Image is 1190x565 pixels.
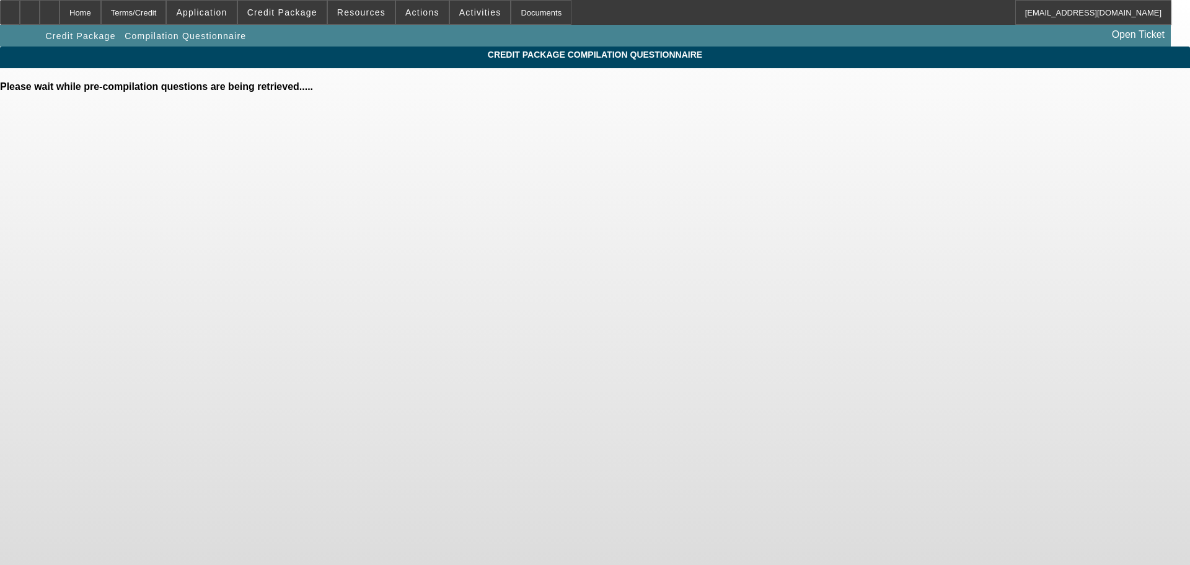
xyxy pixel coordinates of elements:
[247,7,317,17] span: Credit Package
[328,1,395,24] button: Resources
[45,31,115,41] span: Credit Package
[125,31,246,41] span: Compilation Questionnaire
[42,25,118,47] button: Credit Package
[176,7,227,17] span: Application
[9,50,1181,60] span: Credit Package Compilation Questionnaire
[121,25,249,47] button: Compilation Questionnaire
[396,1,449,24] button: Actions
[405,7,439,17] span: Actions
[450,1,511,24] button: Activities
[167,1,236,24] button: Application
[337,7,386,17] span: Resources
[238,1,327,24] button: Credit Package
[459,7,501,17] span: Activities
[1107,24,1170,45] a: Open Ticket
